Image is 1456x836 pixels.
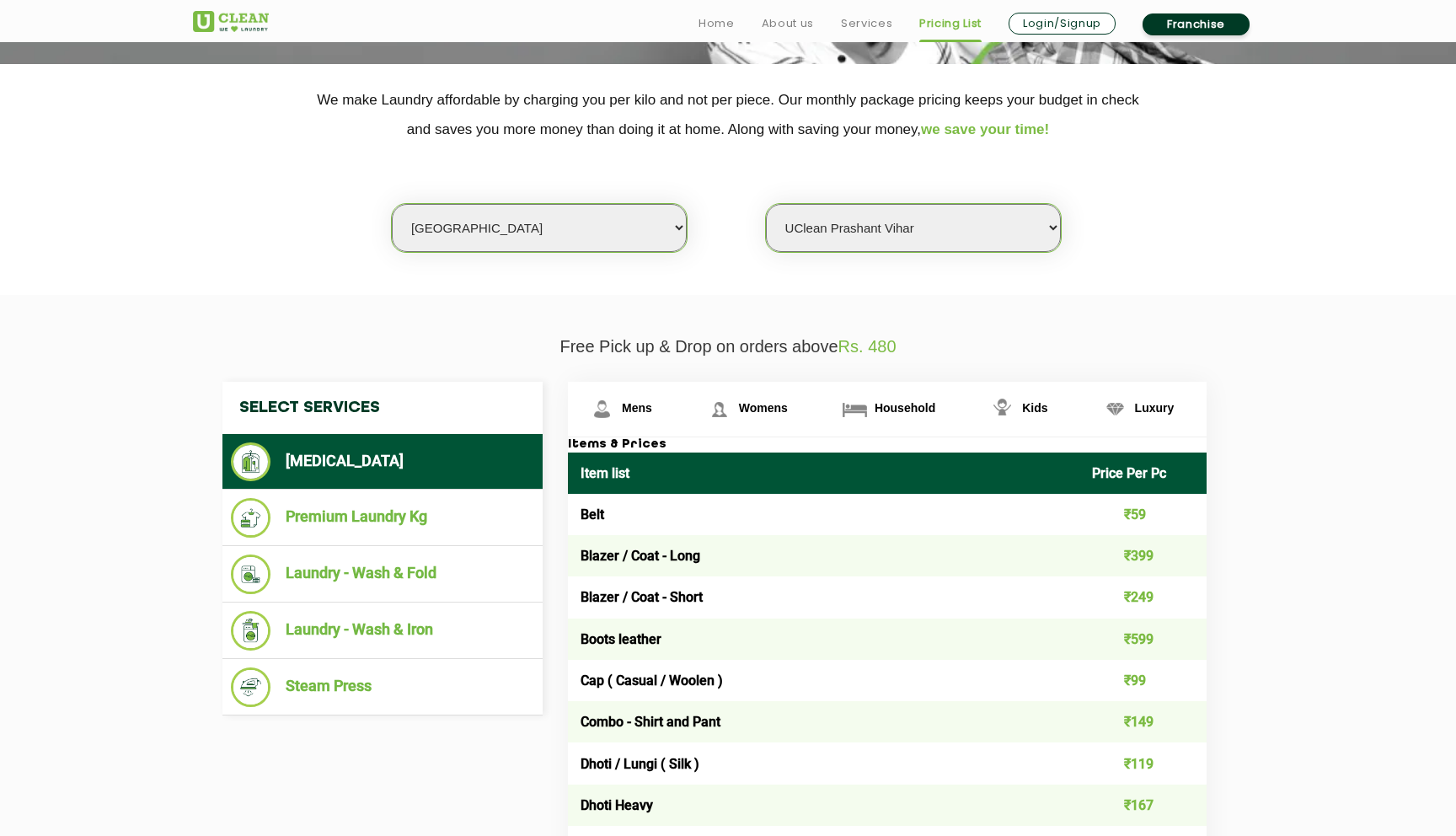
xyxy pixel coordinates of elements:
[231,555,534,594] li: Laundry - Wash & Fold
[587,394,617,424] img: Mens
[1009,13,1116,35] a: Login/Signup
[231,498,270,538] img: Premium Laundry Kg
[568,576,1079,618] td: Blazer / Coat - Short
[1022,401,1047,415] span: Kids
[222,382,543,434] h4: Select Services
[921,121,1049,137] span: we save your time!
[231,442,534,481] li: [MEDICAL_DATA]
[1143,13,1250,35] a: Franchise
[568,660,1079,701] td: Cap ( Casual / Woolen )
[1100,394,1130,424] img: Luxury
[568,494,1079,535] td: Belt
[231,611,534,651] li: Laundry - Wash & Iron
[699,13,735,34] a: Home
[231,611,270,651] img: Laundry - Wash & Iron
[919,13,982,34] a: Pricing List
[231,667,270,707] img: Steam Press
[193,11,269,32] img: UClean Laundry and Dry Cleaning
[231,555,270,594] img: Laundry - Wash & Fold
[1079,619,1207,660] td: ₹599
[622,401,652,415] span: Mens
[875,401,935,415] span: Household
[568,619,1079,660] td: Boots leather
[568,535,1079,576] td: Blazer / Coat - Long
[704,394,734,424] img: Womens
[231,442,270,481] img: Dry Cleaning
[1079,535,1207,576] td: ₹399
[568,742,1079,784] td: Dhoti / Lungi ( Silk )
[1079,785,1207,826] td: ₹167
[568,453,1079,494] th: Item list
[568,701,1079,742] td: Combo - Shirt and Pant
[1079,576,1207,618] td: ₹249
[841,13,892,34] a: Services
[840,394,870,424] img: Household
[193,337,1263,356] p: Free Pick up & Drop on orders above
[762,13,814,34] a: About us
[739,401,788,415] span: Womens
[1079,742,1207,784] td: ₹119
[838,337,897,356] span: Rs. 480
[1135,401,1175,415] span: Luxury
[568,785,1079,826] td: Dhoti Heavy
[1079,453,1207,494] th: Price Per Pc
[988,394,1017,424] img: Kids
[1079,494,1207,535] td: ₹59
[1079,660,1207,701] td: ₹99
[1079,701,1207,742] td: ₹149
[568,437,1207,453] h3: Items & Prices
[193,85,1263,144] p: We make Laundry affordable by charging you per kilo and not per piece. Our monthly package pricin...
[231,498,534,538] li: Premium Laundry Kg
[231,667,534,707] li: Steam Press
